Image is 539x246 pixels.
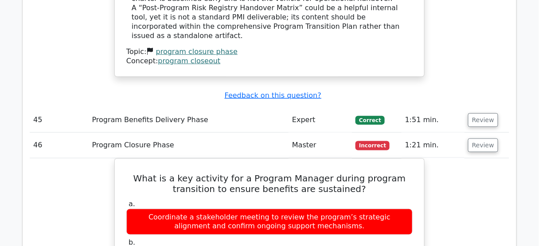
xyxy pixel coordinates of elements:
[402,108,465,133] td: 1:51 min.
[355,141,390,150] span: Incorrect
[158,57,221,65] a: program closeout
[402,133,465,158] td: 1:21 min.
[156,47,238,56] a: program closure phase
[468,113,498,127] button: Review
[89,108,289,133] td: Program Benefits Delivery Phase
[89,133,289,158] td: Program Closure Phase
[126,47,413,57] div: Topic:
[126,57,413,66] div: Concept:
[125,173,414,194] h5: What is a key activity for a Program Manager during program transition to ensure benefits are sus...
[30,133,89,158] td: 46
[30,108,89,133] td: 45
[289,133,352,158] td: Master
[355,116,384,125] span: Correct
[126,209,413,235] div: Coordinate a stakeholder meeting to review the program’s strategic alignment and confirm ongoing ...
[468,138,498,152] button: Review
[129,200,135,208] span: a.
[225,91,321,100] a: Feedback on this question?
[289,108,352,133] td: Expert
